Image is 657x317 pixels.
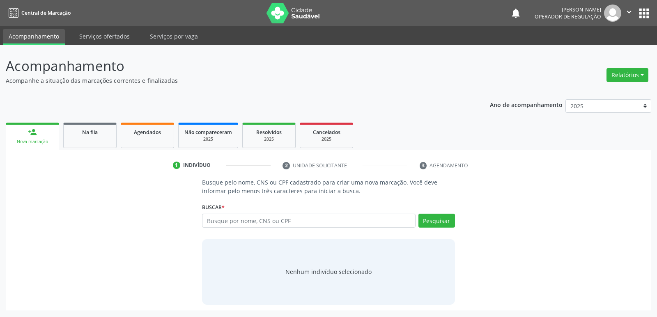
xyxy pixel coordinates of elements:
span: Resolvidos [256,129,282,136]
a: Acompanhamento [3,29,65,45]
span: Na fila [82,129,98,136]
div: 2025 [306,136,347,142]
div: 2025 [248,136,289,142]
div: Nova marcação [11,139,53,145]
p: Acompanhamento [6,56,457,76]
span: Central de Marcação [21,9,71,16]
a: Serviços por vaga [144,29,204,43]
i:  [625,7,634,16]
span: Cancelados [313,129,340,136]
p: Busque pelo nome, CNS ou CPF cadastrado para criar uma nova marcação. Você deve informar pelo men... [202,178,455,195]
div: 1 [173,162,180,169]
span: Operador de regulação [535,13,601,20]
div: [PERSON_NAME] [535,6,601,13]
span: Não compareceram [184,129,232,136]
p: Ano de acompanhamento [490,99,563,109]
input: Busque por nome, CNS ou CPF [202,214,415,228]
div: Nenhum indivíduo selecionado [285,267,372,276]
button: Relatórios [606,68,648,82]
a: Serviços ofertados [74,29,136,43]
p: Acompanhe a situação das marcações correntes e finalizadas [6,76,457,85]
div: person_add [28,128,37,137]
div: Indivíduo [183,162,211,169]
a: Central de Marcação [6,6,71,20]
span: Agendados [134,129,161,136]
label: Buscar [202,201,225,214]
div: 2025 [184,136,232,142]
img: img [604,5,621,22]
button: Pesquisar [418,214,455,228]
button: apps [637,6,651,21]
button:  [621,5,637,22]
button: notifications [510,7,521,19]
